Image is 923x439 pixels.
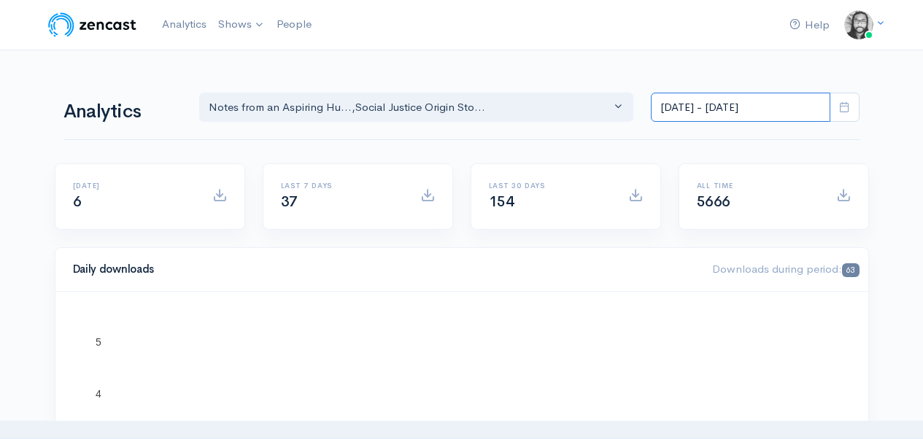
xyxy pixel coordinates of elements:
[156,9,212,40] a: Analytics
[697,193,730,211] span: 5666
[96,336,101,348] text: 5
[46,10,139,39] img: ZenCast Logo
[96,387,101,399] text: 4
[784,9,835,41] a: Help
[63,101,182,123] h1: Analytics
[651,93,830,123] input: analytics date range selector
[842,263,859,277] span: 63
[844,10,873,39] img: ...
[489,193,514,211] span: 154
[712,262,859,276] span: Downloads during period:
[73,182,195,190] h6: [DATE]
[199,93,634,123] button: Notes from an Aspiring Hu..., Social Justice Origin Sto...
[209,99,611,116] div: Notes from an Aspiring Hu... , Social Justice Origin Sto...
[489,182,611,190] h6: Last 30 days
[271,9,317,40] a: People
[281,182,403,190] h6: Last 7 days
[697,182,819,190] h6: All time
[873,389,908,424] iframe: gist-messenger-bubble-iframe
[73,263,695,276] h4: Daily downloads
[212,9,271,41] a: Shows
[281,193,298,211] span: 37
[73,193,82,211] span: 6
